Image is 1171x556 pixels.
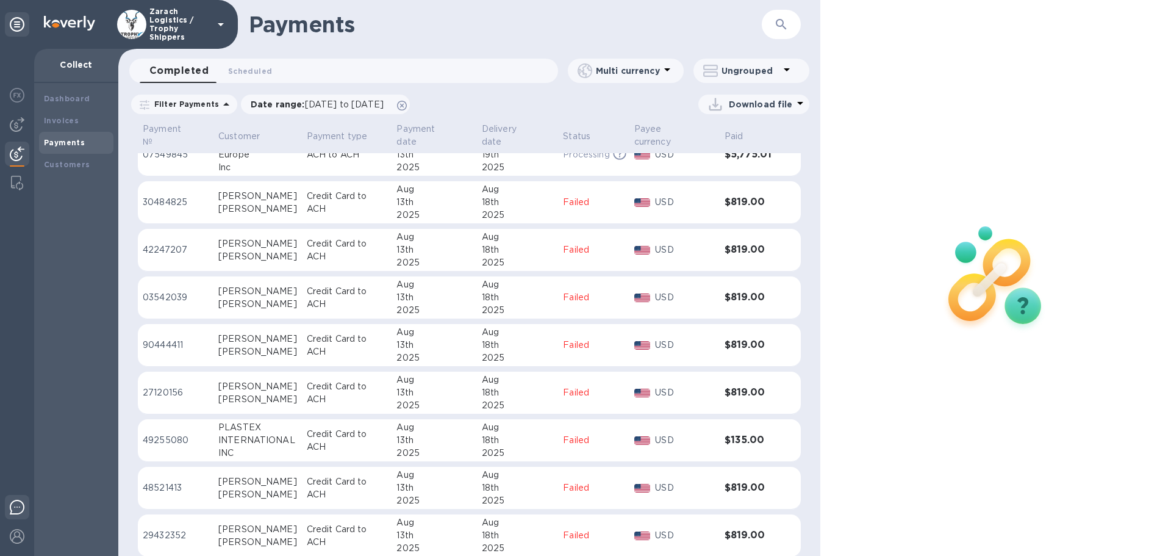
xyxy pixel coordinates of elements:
img: USD [634,532,651,540]
div: 19th [482,148,554,161]
div: [PERSON_NAME] [218,285,297,298]
h1: Payments [249,12,690,37]
p: Date range : [251,98,390,110]
p: Failed [563,386,624,399]
div: 13th [396,386,471,399]
p: 27120156 [143,386,209,399]
h3: $5,775.01 [725,149,776,161]
p: Failed [563,434,624,447]
div: Aug [396,231,471,244]
div: 2025 [396,494,471,507]
p: Zarach Logistics / Trophy Shippers [149,7,210,42]
p: 30484825 [143,196,209,209]
div: Aug [396,278,471,291]
p: 29432352 [143,529,209,542]
p: Failed [563,291,624,304]
span: Payee currency [634,123,715,148]
div: 18th [482,529,554,542]
img: USD [634,341,651,350]
span: Status [563,130,606,143]
b: Customers [44,160,90,169]
p: 07549845 [143,148,209,161]
p: Status [563,130,590,143]
p: Credit Card to ACH [307,380,387,406]
p: Filter Payments [149,99,219,109]
p: 90444411 [143,339,209,352]
b: Invoices [44,116,79,125]
div: [PERSON_NAME] [218,250,297,263]
h3: $135.00 [725,435,776,446]
div: 18th [482,196,554,209]
p: Paid [725,130,743,143]
div: Aug [482,326,554,339]
p: Payment date [396,123,456,148]
div: 2025 [482,209,554,222]
div: [PERSON_NAME] [218,190,297,203]
h3: $819.00 [725,482,776,494]
div: Aug [396,183,471,196]
div: 13th [396,434,471,447]
div: Aug [396,374,471,386]
p: USD [655,434,714,447]
div: 18th [482,291,554,304]
p: Payee currency [634,123,699,148]
p: Failed [563,529,624,542]
div: [PERSON_NAME] [218,536,297,549]
p: Credit Card to ACH [307,285,387,311]
div: [PERSON_NAME] [218,333,297,345]
div: 13th [396,529,471,542]
div: 2025 [482,494,554,507]
p: Ungrouped [722,65,779,77]
p: Processing [563,148,609,161]
p: Payment № [143,123,193,148]
div: Aug [396,516,471,529]
p: Multi currency [596,65,660,77]
div: 2025 [396,256,471,269]
div: 2025 [482,542,554,555]
img: USD [634,389,651,397]
div: [PERSON_NAME] [218,488,297,501]
span: Delivery date [482,123,554,148]
p: Download file [729,98,793,110]
div: Aug [482,278,554,291]
p: Collect [44,59,109,71]
p: USD [655,386,714,399]
p: 49255080 [143,434,209,447]
div: [PERSON_NAME] [218,475,297,488]
div: 13th [396,339,471,352]
div: 2025 [482,399,554,412]
div: Inc [218,161,297,174]
img: USD [634,294,651,302]
p: Credit Card to ACH [307,428,387,453]
div: 2025 [396,209,471,222]
div: Unpin categories [5,12,29,37]
p: ACH to ACH [307,148,387,161]
div: 13th [396,148,471,161]
p: USD [655,148,714,161]
p: Failed [563,196,624,209]
div: INC [218,447,297,460]
div: 2025 [396,304,471,317]
div: 2025 [396,161,471,174]
p: Credit Card to ACH [307,333,387,358]
div: Aug [482,469,554,482]
div: 18th [482,482,554,494]
div: INTERNATIONAL [218,434,297,447]
div: [PERSON_NAME] [218,203,297,215]
div: 18th [482,386,554,399]
p: Customer [218,130,260,143]
div: Aug [482,231,554,244]
div: 18th [482,244,554,256]
div: 2025 [482,161,554,174]
span: Customer [218,130,276,143]
p: Credit Card to ACH [307,475,387,501]
div: 2025 [396,447,471,460]
div: Aug [396,326,471,339]
span: Payment date [396,123,471,148]
p: 48521413 [143,482,209,494]
div: 13th [396,244,471,256]
img: USD [634,436,651,445]
div: 18th [482,434,554,447]
div: Aug [482,421,554,434]
div: 2025 [396,352,471,364]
